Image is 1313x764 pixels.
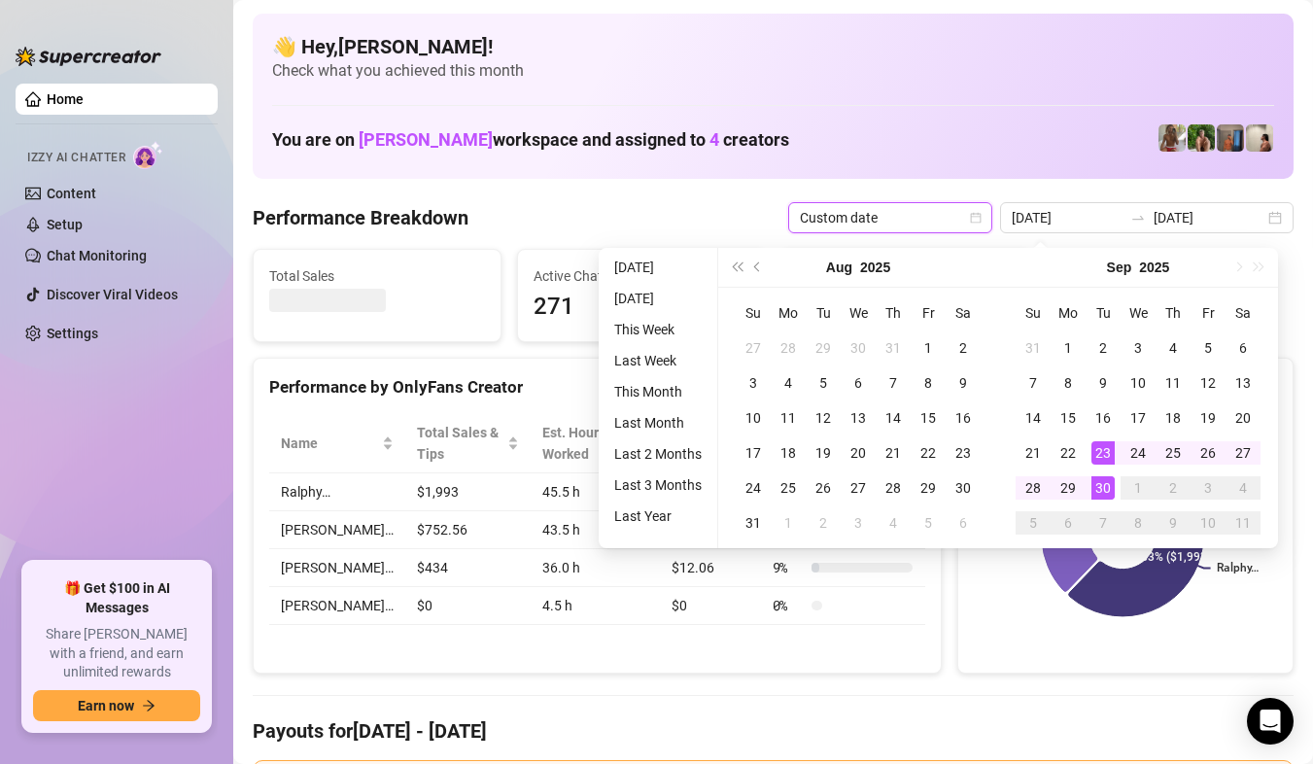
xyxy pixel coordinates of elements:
[1056,336,1080,360] div: 1
[812,371,835,395] div: 5
[812,441,835,465] div: 19
[876,470,911,505] td: 2025-08-28
[742,476,765,500] div: 24
[847,336,870,360] div: 30
[606,504,709,528] li: Last Year
[1161,371,1185,395] div: 11
[742,511,765,535] div: 31
[860,248,890,287] button: Choose a year
[951,406,975,430] div: 16
[876,400,911,435] td: 2025-08-14
[542,422,633,465] div: Est. Hours Worked
[946,295,981,330] th: Sa
[405,587,531,625] td: $0
[269,374,925,400] div: Performance by OnlyFans Creator
[1012,207,1123,228] input: Start date
[806,505,841,540] td: 2025-09-02
[876,435,911,470] td: 2025-08-21
[1016,365,1051,400] td: 2025-09-07
[736,435,771,470] td: 2025-08-17
[1121,365,1156,400] td: 2025-09-10
[771,295,806,330] th: Mo
[1191,330,1226,365] td: 2025-09-05
[1121,330,1156,365] td: 2025-09-03
[911,435,946,470] td: 2025-08-22
[881,476,905,500] div: 28
[1126,441,1150,465] div: 24
[911,505,946,540] td: 2025-09-05
[1191,435,1226,470] td: 2025-09-26
[777,336,800,360] div: 28
[1226,505,1261,540] td: 2025-10-11
[876,295,911,330] th: Th
[876,505,911,540] td: 2025-09-04
[405,473,531,511] td: $1,993
[841,365,876,400] td: 2025-08-06
[847,371,870,395] div: 6
[1126,336,1150,360] div: 3
[1086,505,1121,540] td: 2025-10-07
[777,371,800,395] div: 4
[847,476,870,500] div: 27
[1156,400,1191,435] td: 2025-09-18
[747,248,769,287] button: Previous month (PageUp)
[33,625,200,682] span: Share [PERSON_NAME] with a friend, and earn unlimited rewards
[1231,511,1255,535] div: 11
[253,204,468,231] h4: Performance Breakdown
[269,549,405,587] td: [PERSON_NAME]…
[269,587,405,625] td: [PERSON_NAME]…
[911,330,946,365] td: 2025-08-01
[1086,400,1121,435] td: 2025-09-16
[946,330,981,365] td: 2025-08-02
[1156,505,1191,540] td: 2025-10-09
[806,435,841,470] td: 2025-08-19
[812,406,835,430] div: 12
[47,248,147,263] a: Chat Monitoring
[946,470,981,505] td: 2025-08-30
[534,265,749,287] span: Active Chats
[1016,295,1051,330] th: Su
[1161,441,1185,465] div: 25
[142,699,155,712] span: arrow-right
[771,365,806,400] td: 2025-08-04
[806,470,841,505] td: 2025-08-26
[881,336,905,360] div: 31
[742,441,765,465] div: 17
[841,330,876,365] td: 2025-07-30
[911,295,946,330] th: Fr
[736,330,771,365] td: 2025-07-27
[841,400,876,435] td: 2025-08-13
[946,505,981,540] td: 2025-09-06
[806,365,841,400] td: 2025-08-05
[1217,562,1260,575] text: Ralphy…
[1161,406,1185,430] div: 18
[1016,330,1051,365] td: 2025-08-31
[1121,470,1156,505] td: 2025-10-01
[1126,406,1150,430] div: 17
[1226,400,1261,435] td: 2025-09-20
[742,406,765,430] div: 10
[726,248,747,287] button: Last year (Control + left)
[847,406,870,430] div: 13
[777,476,800,500] div: 25
[847,511,870,535] div: 3
[281,433,378,454] span: Name
[1021,371,1045,395] div: 7
[272,129,789,151] h1: You are on workspace and assigned to creators
[1231,406,1255,430] div: 20
[1161,511,1185,535] div: 9
[951,476,975,500] div: 30
[1016,435,1051,470] td: 2025-09-21
[531,587,660,625] td: 4.5 h
[272,60,1274,82] span: Check what you achieved this month
[1086,295,1121,330] th: Tu
[1051,330,1086,365] td: 2025-09-01
[876,365,911,400] td: 2025-08-07
[841,435,876,470] td: 2025-08-20
[1154,207,1264,228] input: End date
[806,330,841,365] td: 2025-07-29
[1091,406,1115,430] div: 16
[881,371,905,395] div: 7
[1051,400,1086,435] td: 2025-09-15
[27,149,125,167] span: Izzy AI Chatter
